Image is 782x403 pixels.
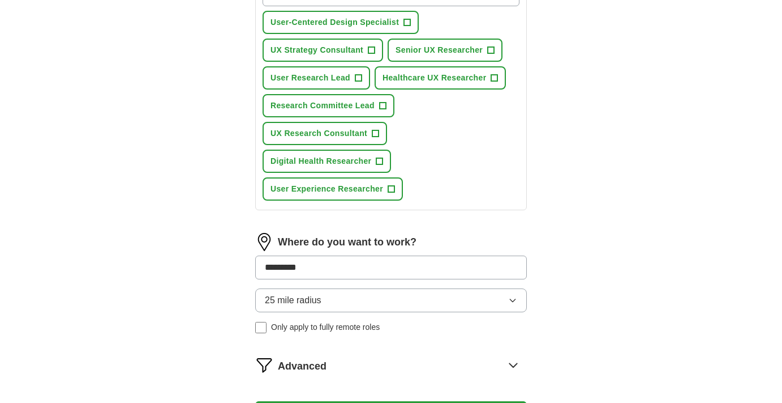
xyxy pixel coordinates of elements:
[278,359,326,374] span: Advanced
[270,16,399,28] span: User-Centered Design Specialist
[270,100,375,112] span: Research Committee Lead
[255,289,527,312] button: 25 mile radius
[263,177,403,201] button: User Experience Researcher
[270,128,367,139] span: UX Research Consultant
[388,39,502,62] button: Senior UX Researcher
[396,44,483,56] span: Senior UX Researcher
[270,183,383,195] span: User Experience Researcher
[263,122,387,145] button: UX Research Consultant
[263,150,391,173] button: Digital Health Researcher
[383,72,487,84] span: Healthcare UX Researcher
[271,321,380,333] span: Only apply to fully remote roles
[265,294,321,307] span: 25 mile radius
[278,235,416,250] label: Where do you want to work?
[270,155,371,167] span: Digital Health Researcher
[263,39,383,62] button: UX Strategy Consultant
[263,11,419,34] button: User-Centered Design Specialist
[270,44,363,56] span: UX Strategy Consultant
[263,94,394,117] button: Research Committee Lead
[263,66,370,90] button: User Research Lead
[270,72,350,84] span: User Research Lead
[255,322,267,333] input: Only apply to fully remote roles
[255,233,273,251] img: location.png
[255,356,273,374] img: filter
[375,66,506,90] button: Healthcare UX Researcher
